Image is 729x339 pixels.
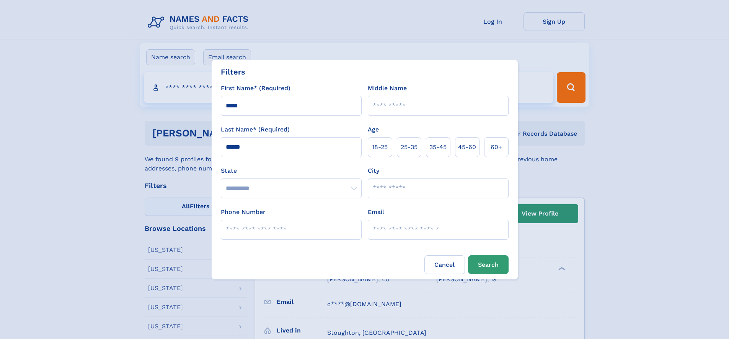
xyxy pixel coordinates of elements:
label: State [221,166,362,175]
span: 25‑35 [401,143,418,152]
span: 60+ [491,143,502,152]
label: Phone Number [221,208,266,217]
label: Middle Name [368,84,407,93]
label: Age [368,125,379,134]
span: 18‑25 [372,143,388,152]
label: Cancel [424,255,465,274]
span: 45‑60 [458,143,476,152]
label: First Name* (Required) [221,84,290,93]
label: Email [368,208,384,217]
label: City [368,166,379,175]
span: 35‑45 [429,143,447,152]
button: Search [468,255,509,274]
div: Filters [221,66,245,78]
label: Last Name* (Required) [221,125,290,134]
